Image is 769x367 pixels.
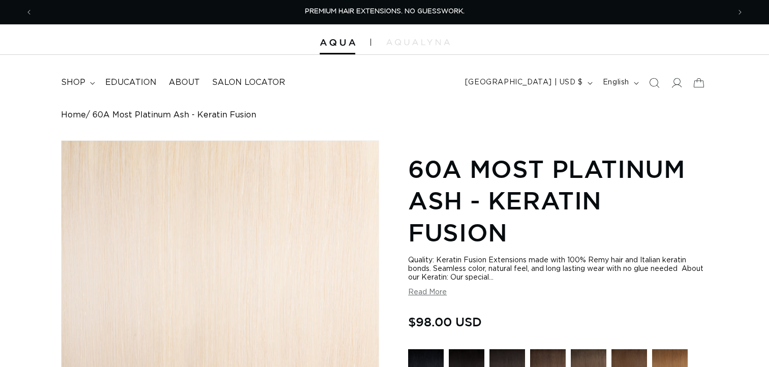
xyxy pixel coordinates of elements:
[105,77,157,88] span: Education
[61,77,85,88] span: shop
[603,77,629,88] span: English
[55,71,99,94] summary: shop
[61,110,708,120] nav: breadcrumbs
[597,73,643,93] button: English
[408,153,708,248] h1: 60A Most Platinum Ash - Keratin Fusion
[61,110,86,120] a: Home
[163,71,206,94] a: About
[169,77,200,88] span: About
[93,110,256,120] span: 60A Most Platinum Ash - Keratin Fusion
[99,71,163,94] a: Education
[459,73,597,93] button: [GEOGRAPHIC_DATA] | USD $
[729,3,751,22] button: Next announcement
[206,71,291,94] a: Salon Locator
[386,39,450,45] img: aqualyna.com
[408,256,708,282] div: Quality: Keratin Fusion Extensions made with 100% Remy hair and Italian keratin bonds. Seamless c...
[320,39,355,46] img: Aqua Hair Extensions
[408,288,447,297] button: Read More
[465,77,583,88] span: [GEOGRAPHIC_DATA] | USD $
[305,8,465,15] span: PREMIUM HAIR EXTENSIONS. NO GUESSWORK.
[408,312,482,331] span: $98.00 USD
[212,77,285,88] span: Salon Locator
[18,3,40,22] button: Previous announcement
[643,72,665,94] summary: Search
